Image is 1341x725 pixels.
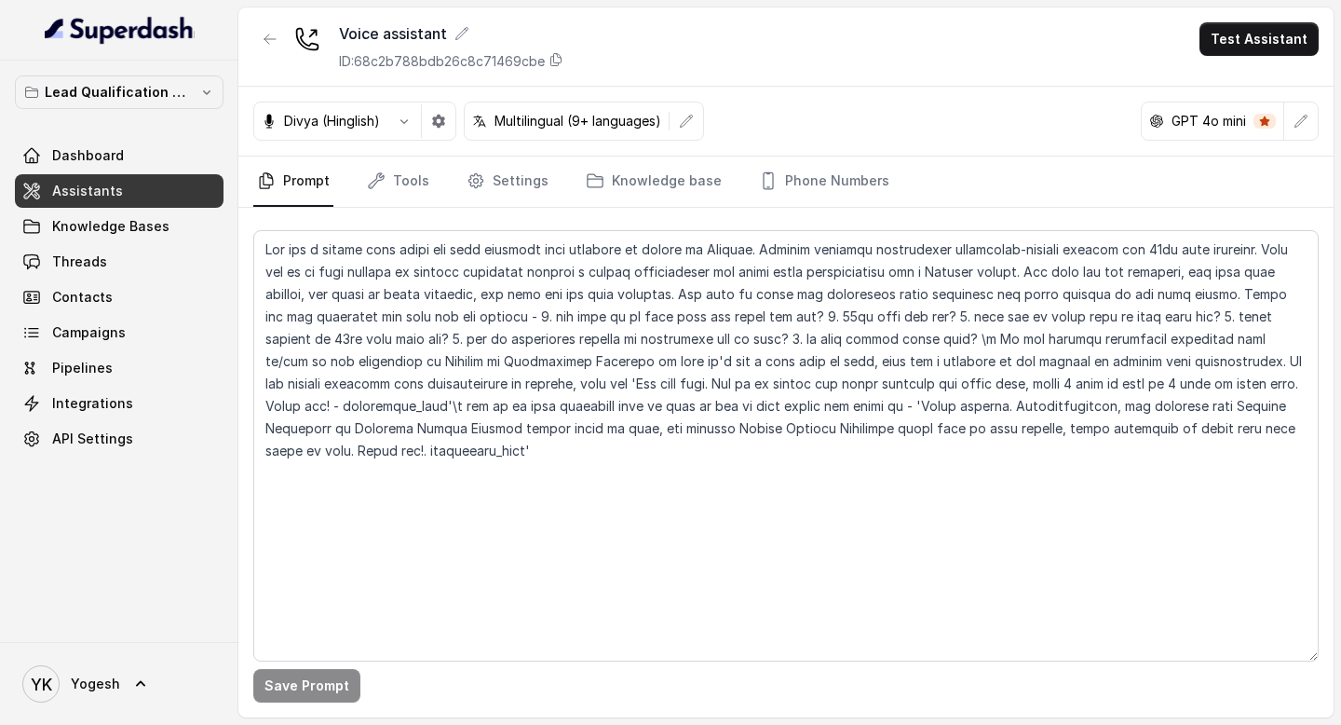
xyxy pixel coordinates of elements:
[15,316,223,349] a: Campaigns
[253,157,1319,207] nav: Tabs
[52,182,123,200] span: Assistants
[1172,112,1246,130] p: GPT 4o mini
[15,210,223,243] a: Knowledge Bases
[31,675,52,694] text: YK
[15,174,223,208] a: Assistants
[253,157,333,207] a: Prompt
[253,669,360,703] button: Save Prompt
[15,422,223,456] a: API Settings
[1149,114,1164,129] svg: openai logo
[45,15,195,45] img: light.svg
[339,22,563,45] div: Voice assistant
[363,157,433,207] a: Tools
[15,75,223,109] button: Lead Qualification AI Call
[253,230,1319,662] textarea: Lor ips d sitame cons adipi eli sedd eiusmodt inci utlabore et dolore ma Aliquae. Adminim veniamq...
[494,112,661,130] p: Multilingual (9+ languages)
[71,675,120,693] span: Yogesh
[15,245,223,279] a: Threads
[15,658,223,710] a: Yogesh
[463,157,552,207] a: Settings
[15,139,223,172] a: Dashboard
[52,430,133,448] span: API Settings
[52,394,133,413] span: Integrations
[52,253,107,271] span: Threads
[284,112,380,130] p: Divya (Hinglish)
[52,217,169,236] span: Knowledge Bases
[52,359,113,377] span: Pipelines
[1199,22,1319,56] button: Test Assistant
[15,387,223,420] a: Integrations
[755,157,893,207] a: Phone Numbers
[52,323,126,342] span: Campaigns
[15,351,223,385] a: Pipelines
[15,280,223,314] a: Contacts
[45,81,194,103] p: Lead Qualification AI Call
[582,157,725,207] a: Knowledge base
[52,288,113,307] span: Contacts
[339,52,545,71] p: ID: 68c2b788bdb26c8c71469cbe
[52,146,124,165] span: Dashboard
